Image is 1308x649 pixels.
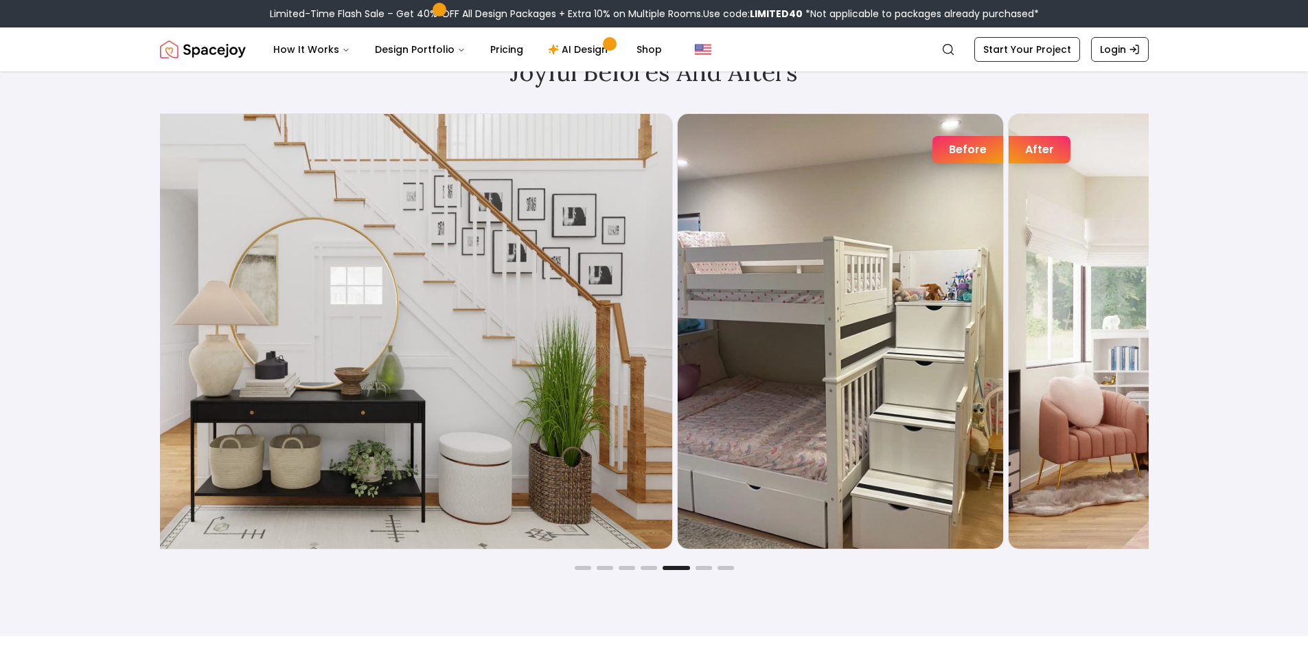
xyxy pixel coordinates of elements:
[597,566,613,570] button: Go to slide 2
[1009,136,1070,163] div: After
[1091,37,1149,62] a: Login
[262,36,673,63] nav: Main
[537,36,623,63] a: AI Design
[160,113,1149,549] div: Carousel
[626,36,673,63] a: Shop
[696,566,712,570] button: Go to slide 6
[974,37,1080,62] a: Start Your Project
[575,566,591,570] button: Go to slide 1
[641,566,657,570] button: Go to slide 4
[718,566,734,570] button: Go to slide 7
[262,36,361,63] button: How It Works
[619,566,635,570] button: Go to slide 3
[16,114,672,549] img: Entryway design after designing with Spacejoy
[160,27,1149,71] nav: Global
[364,36,477,63] button: Design Portfolio
[663,566,690,570] button: Go to slide 5
[479,36,534,63] a: Pricing
[160,36,246,63] a: Spacejoy
[803,7,1039,21] span: *Not applicable to packages already purchased*
[160,36,246,63] img: Spacejoy Logo
[270,7,1039,21] div: Limited-Time Flash Sale – Get 40% OFF All Design Packages + Extra 10% on Multiple Rooms.
[678,114,1003,549] img: Kid's Room design before designing with Spacejoy
[703,7,803,21] span: Use code:
[750,7,803,21] b: LIMITED40
[932,136,1003,163] div: Before
[160,58,1149,86] h2: Joyful Befores and Afters
[695,41,711,58] img: United States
